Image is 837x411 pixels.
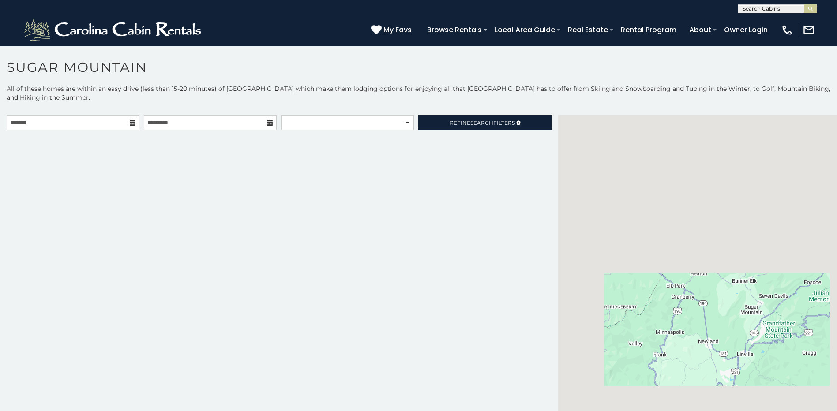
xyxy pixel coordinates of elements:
a: Owner Login [720,22,772,37]
img: mail-regular-white.png [803,24,815,36]
img: White-1-2.png [22,17,205,43]
a: Real Estate [563,22,612,37]
span: My Favs [383,24,412,35]
img: phone-regular-white.png [781,24,793,36]
a: Browse Rentals [423,22,486,37]
span: Search [470,120,493,126]
a: Local Area Guide [490,22,559,37]
a: About [685,22,716,37]
a: My Favs [371,24,414,36]
a: Rental Program [616,22,681,37]
a: RefineSearchFilters [418,115,551,130]
span: Refine Filters [450,120,515,126]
